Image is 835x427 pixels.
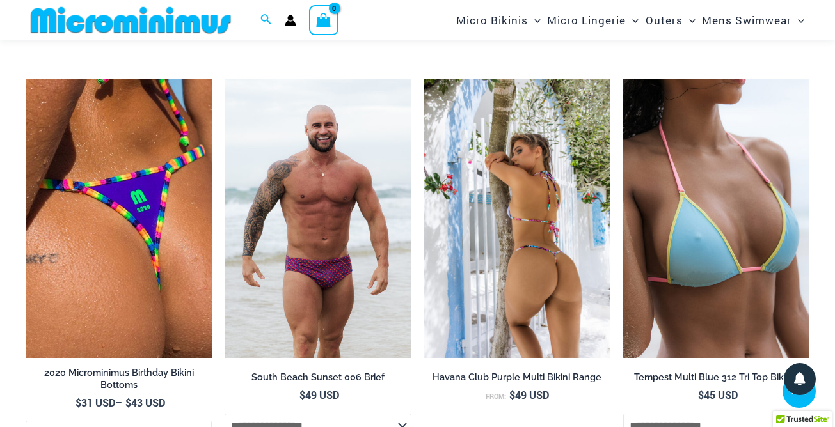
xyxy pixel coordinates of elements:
span: Menu Toggle [626,4,639,36]
a: Havana Club Purple Multi Bikini Range [424,371,610,388]
a: Micro BikinisMenu ToggleMenu Toggle [453,4,544,36]
h2: Tempest Multi Blue 312 Tri Top Bikinis [623,371,809,384]
a: 2020 Microminimus Birthday Bikini Bottoms [26,367,212,396]
a: Tempest Multi Blue 312 Top 01Tempest Multi Blue 312 Top 456 Bottom 05Tempest Multi Blue 312 Top 4... [623,79,809,358]
a: OutersMenu ToggleMenu Toggle [642,4,699,36]
span: $ [698,388,704,401]
img: Tempest Multi Blue 312 Top 01 [623,79,809,358]
a: Search icon link [260,12,272,29]
a: Havana Club Purple Multi 312 Top 451 Bottom 03Havana Club Purple Multi 312 Top 451 Bottom 01Havan... [424,79,610,358]
bdi: 31 USD [76,396,115,409]
img: South Beach Sunset 006 Brief 07 [225,79,411,358]
img: MM SHOP LOGO FLAT [26,6,236,35]
bdi: 49 USD [509,388,549,401]
span: From: [486,392,506,401]
nav: Site Navigation [451,2,809,38]
h2: South Beach Sunset 006 Brief [225,371,411,384]
img: 2020 Microminimus Birthday Bikini Bottoms [26,79,212,358]
a: Account icon link [285,15,296,26]
bdi: 43 USD [125,396,165,409]
h2: Havana Club Purple Multi Bikini Range [424,371,610,384]
h2: 2020 Microminimus Birthday Bikini Bottoms [26,367,212,391]
span: Micro Bikinis [456,4,528,36]
span: Menu Toggle [791,4,804,36]
a: Micro LingerieMenu ToggleMenu Toggle [544,4,642,36]
span: Outers [646,4,683,36]
bdi: 49 USD [299,388,339,401]
span: – [26,396,212,410]
span: Menu Toggle [528,4,541,36]
span: Micro Lingerie [547,4,626,36]
a: South Beach Sunset 006 Brief [225,371,411,388]
a: Tempest Multi Blue 312 Tri Top Bikinis [623,371,809,388]
span: Mens Swimwear [702,4,791,36]
bdi: 45 USD [698,388,738,401]
a: View Shopping Cart, empty [309,5,338,35]
span: $ [76,396,81,409]
span: Menu Toggle [683,4,696,36]
span: $ [509,388,515,401]
a: South Beach Sunset 006 Brief 07South Beach Sunset 006 Brief 03South Beach Sunset 006 Brief 03 [225,79,411,358]
span: $ [125,396,131,409]
a: Mens SwimwearMenu ToggleMenu Toggle [699,4,807,36]
img: Havana Club Purple Multi 312 Top 451 Bottom 01 [424,79,610,358]
span: $ [299,388,305,401]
